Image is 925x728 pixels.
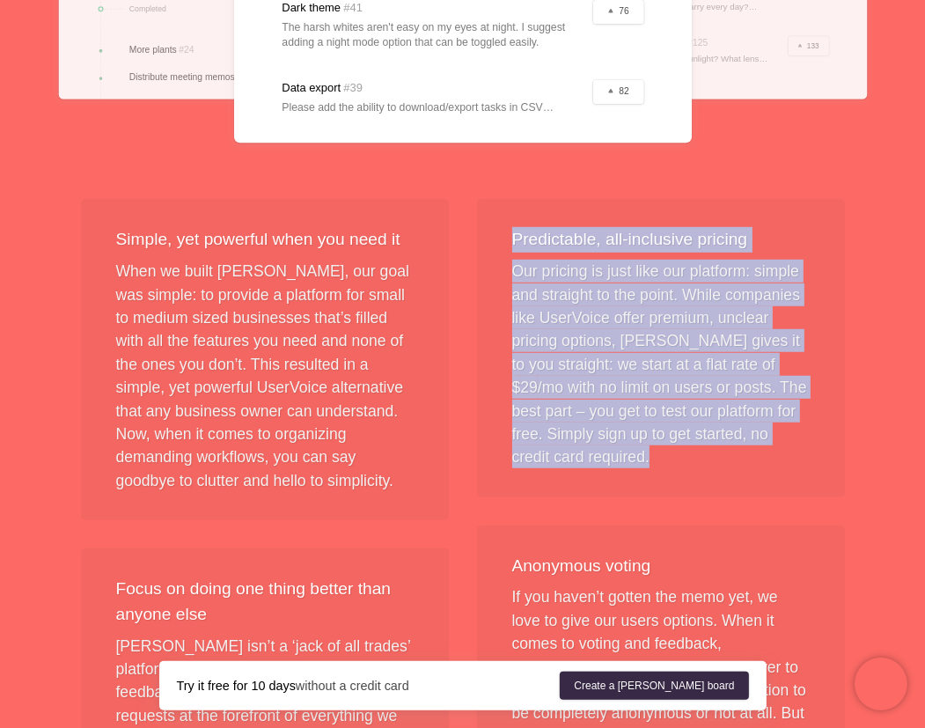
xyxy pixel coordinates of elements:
div: When we built [PERSON_NAME], our goal was simple: to provide a platform for small to medium sized... [81,199,449,520]
strong: Try it free for 10 days [177,679,296,693]
h3: Anonymous voting [512,554,810,579]
h3: Predictable, all-inclusive pricing [512,227,810,253]
div: without a credit card [177,677,561,695]
div: Our pricing is just like our platform: simple and straight to the point. While companies like Use... [477,199,845,496]
iframe: Chatra live chat [855,658,907,710]
h3: Simple, yet powerful when you need it [116,227,414,253]
h3: Focus on doing one thing better than anyone else [116,577,414,628]
a: Create a [PERSON_NAME] board [560,672,748,700]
